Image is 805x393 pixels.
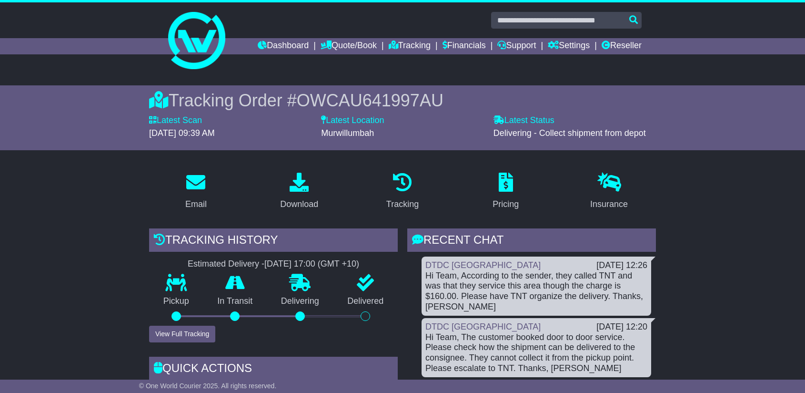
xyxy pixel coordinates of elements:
[149,90,656,111] div: Tracking Order #
[139,382,277,390] span: © One World Courier 2025. All rights reserved.
[297,91,443,110] span: OWCAU641997AU
[493,128,646,138] span: Delivering - Collect shipment from depot
[596,260,647,271] div: [DATE] 12:26
[280,198,318,211] div: Download
[267,296,333,307] p: Delivering
[386,198,419,211] div: Tracking
[443,38,486,54] a: Financials
[493,198,519,211] div: Pricing
[274,169,324,214] a: Download
[149,115,202,126] label: Latest Scan
[590,198,628,211] div: Insurance
[493,115,554,126] label: Latest Status
[264,259,359,269] div: [DATE] 17:00 (GMT +10)
[149,357,398,383] div: Quick Actions
[258,38,309,54] a: Dashboard
[425,322,541,331] a: DTDC [GEOGRAPHIC_DATA]
[602,38,642,54] a: Reseller
[380,169,425,214] a: Tracking
[321,128,374,138] span: Murwillumbah
[179,169,213,214] a: Email
[149,128,215,138] span: [DATE] 09:39 AM
[321,38,377,54] a: Quote/Book
[203,296,267,307] p: In Transit
[584,169,634,214] a: Insurance
[321,115,384,126] label: Latest Location
[425,271,647,312] div: Hi Team, According to the sender, they called TNT and was that they service this area though the ...
[486,169,525,214] a: Pricing
[497,38,536,54] a: Support
[548,38,590,54] a: Settings
[596,322,647,332] div: [DATE] 12:20
[185,198,207,211] div: Email
[425,332,647,373] div: Hi Team, The customer booked door to door service. Please check how the shipment can be delivered...
[407,228,656,254] div: RECENT CHAT
[389,38,431,54] a: Tracking
[149,228,398,254] div: Tracking history
[333,296,398,307] p: Delivered
[149,259,398,269] div: Estimated Delivery -
[149,296,203,307] p: Pickup
[425,260,541,270] a: DTDC [GEOGRAPHIC_DATA]
[149,326,215,342] button: View Full Tracking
